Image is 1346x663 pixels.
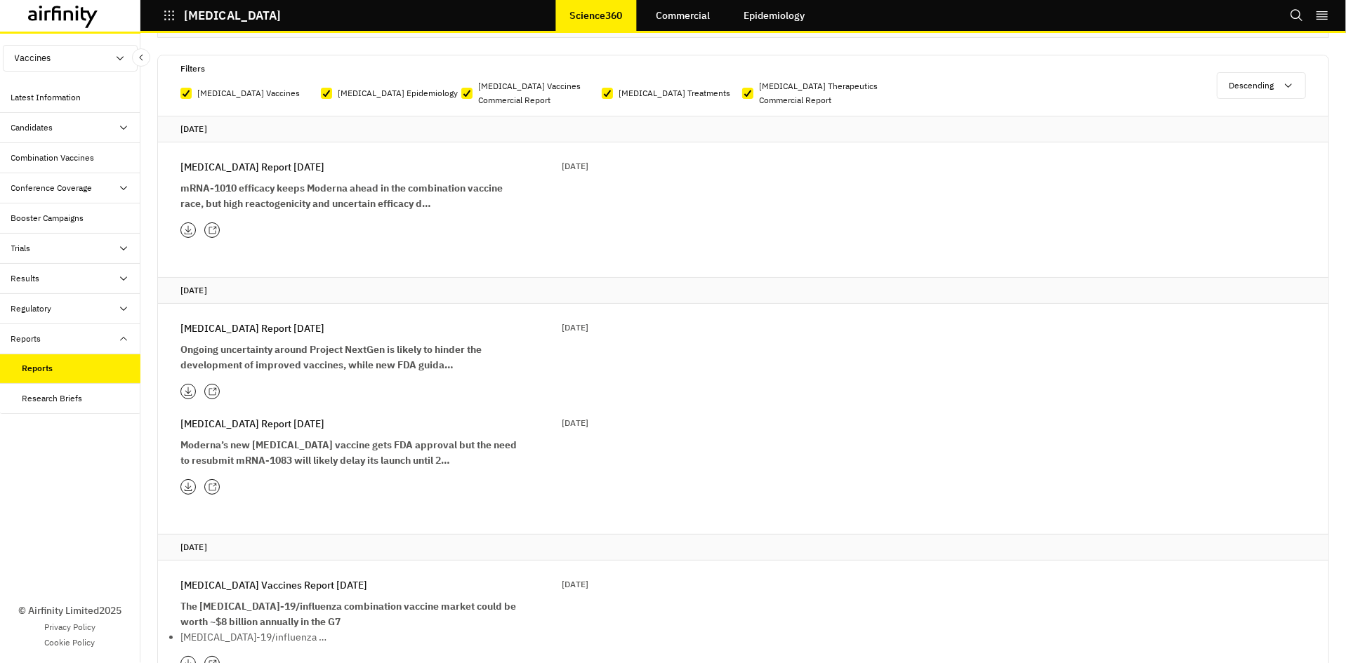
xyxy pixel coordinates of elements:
div: Regulatory [11,302,52,315]
button: [MEDICAL_DATA] [163,4,281,27]
p: [MEDICAL_DATA] Vaccines [197,86,300,100]
p: [MEDICAL_DATA] Vaccines Commercial Report [478,79,602,107]
button: Search [1290,4,1304,27]
strong: Ongoing uncertainty around Project NextGen is likely to hinder the development of improved vaccin... [180,343,482,371]
a: Privacy Policy [44,621,95,634]
div: Reports [11,333,41,345]
button: Vaccines [3,45,138,72]
strong: mRNA-1010 efficacy keeps Moderna ahead in the combination vaccine race, but high reactogenicity a... [180,182,503,210]
p: [DATE] [562,321,588,335]
div: Research Briefs [22,392,83,405]
p: [MEDICAL_DATA]-19/influenza … [180,629,517,645]
p: Filters [180,61,205,76]
p: [MEDICAL_DATA] Treatments [619,86,730,100]
p: [DATE] [180,122,1306,136]
div: Booster Campaigns [11,212,84,225]
a: Cookie Policy [45,636,95,649]
p: © Airfinity Limited 2025 [18,603,121,618]
p: [MEDICAL_DATA] Report [DATE] [180,321,324,336]
p: [MEDICAL_DATA] Therapeutics Commercial Report [759,79,883,107]
p: [MEDICAL_DATA] [184,9,281,22]
button: Descending [1217,72,1306,99]
div: Trials [11,242,31,255]
div: Conference Coverage [11,182,93,194]
p: [MEDICAL_DATA] Epidemiology [338,86,458,100]
p: [DATE] [180,283,1306,297]
p: [DATE] [180,540,1306,554]
p: [MEDICAL_DATA] Report [DATE] [180,416,324,431]
div: Combination Vaccines [11,152,95,164]
p: [DATE] [562,159,588,173]
div: Candidates [11,121,53,134]
p: Science360 [569,10,622,21]
div: Results [11,272,40,285]
p: [MEDICAL_DATA] Report [DATE] [180,159,324,175]
p: [MEDICAL_DATA] Vaccines Report [DATE] [180,577,367,593]
div: Reports [22,362,53,375]
p: [DATE] [562,577,588,591]
p: [DATE] [562,416,588,430]
strong: Moderna’s new [MEDICAL_DATA] vaccine gets FDA approval but the need to resubmit mRNA-1083 will li... [180,438,517,467]
button: Close Sidebar [132,48,150,67]
div: Latest Information [11,91,81,104]
strong: The [MEDICAL_DATA]-19/influenza combination vaccine market could be worth ~$8 billion annually in... [180,600,516,628]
